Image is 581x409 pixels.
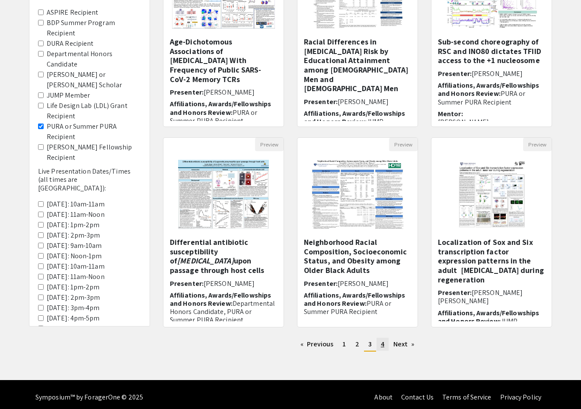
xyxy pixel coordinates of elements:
span: [PERSON_NAME] [204,279,255,288]
span: [PERSON_NAME] [204,88,255,97]
span: Mentor: [438,109,463,118]
h5: Neighborhood Racial Composition, Socioeconomic Status, and Obesity among Older Black Adults ​ [304,238,411,275]
span: Affiliations, Awards/Fellowships and Honors Review: [170,99,271,117]
iframe: Chat [6,370,37,403]
span: 4 [381,339,384,349]
span: Affiliations, Awards/Fellowships and Honors Review: [304,291,405,308]
span: PURA or Summer PURA Recipient [304,299,392,316]
img: <p>Differential antibiotic susceptibility of <em>Legionella pneumophila</em> upon passage through... [169,151,278,238]
a: Next page [389,338,419,351]
div: Open Presentation <p>Differential antibiotic susceptibility of <em>Legionella pneumophila</em> up... [163,137,284,327]
button: Preview [389,138,418,151]
a: Previous page [296,338,338,351]
button: Preview [255,138,284,151]
label: [DATE]: Noon-1pm [47,251,102,261]
div: Open Presentation <p><strong style="background-color: rgb(245, 245, 245); color: rgb(0, 0, 0);">N... [297,137,418,327]
span: 3 [368,339,372,349]
span: Affiliations, Awards/Fellowships and Honors Review: [304,109,405,126]
h6: Presenter: [170,88,277,96]
a: Terms of Service [442,393,492,402]
a: Contact Us [401,393,434,402]
label: [DATE]: 10am-11am [47,199,105,209]
span: Affiliations, Awards/Fellowships and Honors Review: [438,308,539,326]
span: Mentor: [304,319,329,328]
span: PURA or Summer PURA Recipient [170,108,258,125]
label: [DATE]: 1pm-2pm [47,220,100,230]
h5: Localization of Sox and Six transcription factor expression patterns in the adult [MEDICAL_DATA] ... [438,238,545,284]
label: [DATE]: 10am-11am [47,261,105,272]
label: [DATE]: 9am-10am [47,241,102,251]
span: [PERSON_NAME] [338,97,389,106]
ul: Pagination [163,338,552,352]
div: Open Presentation <p><strong style="background-color: transparent; color: rgb(0, 0, 0);">Localiza... [431,137,552,327]
h6: Presenter: [170,279,277,288]
label: [DATE]: 3pm-4pm [47,303,100,313]
em: [MEDICAL_DATA] [177,256,233,266]
label: JUMP Member [47,90,90,101]
span: Affiliations, Awards/Fellowships and Honors Review: [170,291,271,308]
img: <p><strong style="background-color: transparent; color: rgb(0, 0, 0);">Localization of Sox and Si... [438,151,545,238]
img: <p><strong style="background-color: rgb(245, 245, 245); color: rgb(0, 0, 0);">Neighborhood Racial... [303,151,412,238]
h5: Sub-second choreography of RSC and INO80 dictates TFIID access to the +1 nucleosome [438,37,545,65]
label: PURA or Summer PURA Recipient [47,121,141,142]
label: [DATE]: 11am-Noon [47,209,105,220]
span: 2 [355,339,359,349]
label: [DATE]: 1pm-2pm [47,282,100,292]
span: PURA or Summer PURA Recipient [438,89,526,106]
a: About [374,393,393,402]
h5: Differential antibiotic susceptibility of upon passage through host cells [170,238,277,275]
label: [PERSON_NAME] Fellowship Recipient [47,142,141,163]
span: [PERSON_NAME] [338,279,389,288]
h5: Age-Dichotomous Associations of [MEDICAL_DATA] With Frequency of Public SARS-CoV-2 Memory TCRs [170,37,277,84]
label: ASPIRE Recipient [47,7,99,18]
button: Preview [523,138,552,151]
span: [PERSON_NAME] [PERSON_NAME] [438,288,523,305]
a: Privacy Policy [500,393,541,402]
span: [PERSON_NAME] [472,69,523,78]
label: [DATE]: 2pm-3pm [47,292,100,303]
span: 1 [342,339,346,349]
label: [DATE]: 4pm-5pm [47,313,100,323]
h6: Live Presentation Dates/Times (all times are [GEOGRAPHIC_DATA]): [38,167,141,192]
label: Departmental Honors Candidate [47,49,141,70]
label: [PERSON_NAME] or [PERSON_NAME] Scholar [47,70,141,90]
label: Life Design Lab (LDL) Grant Recipient [47,101,141,121]
label: BDP Summer Program Recipient [47,18,141,38]
span: Affiliations, Awards/Fellowships and Honors Review: [438,81,539,98]
h6: Presenter: [304,279,411,288]
h6: Presenter: [304,98,411,106]
label: [DATE]: 2pm-3pm [47,230,100,241]
label: [DATE]: 11am-Noon [47,272,105,282]
span: Departmental Honors Candidate, PURA or Summer PURA Recipient [170,299,275,324]
p: [PERSON_NAME] [438,118,545,126]
label: [DATE]: 5pm-6pm [47,323,100,334]
label: DURA Recipient [47,38,93,49]
h6: Presenter: [438,289,545,305]
h5: Racial Differences in [MEDICAL_DATA] Risk by Educational Attainment among [DEMOGRAPHIC_DATA] Men ... [304,37,411,93]
h6: Presenter: [438,70,545,78]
